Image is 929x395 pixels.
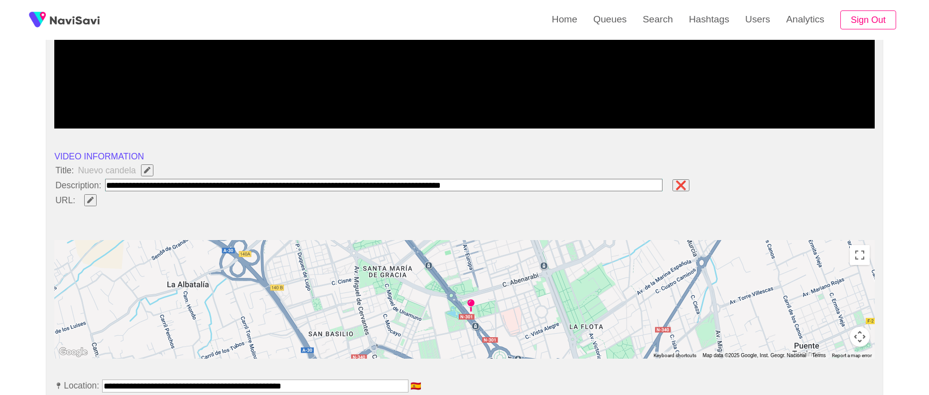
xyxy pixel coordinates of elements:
span: Cancel [674,180,687,190]
button: Edit Field [84,194,97,206]
button: Toggle fullscreen view [850,245,870,265]
li: VIDEO INFORMATION [54,150,875,162]
img: fireSpot [50,15,100,25]
button: Cancel [672,179,689,191]
img: fireSpot [25,7,50,32]
button: Sign Out [840,10,896,30]
span: Location: [54,381,100,391]
span: Title: [54,165,75,175]
button: Keyboard shortcuts [654,352,696,359]
a: Terms (opens in new tab) [812,353,826,358]
button: Edit Field [141,164,153,176]
span: Map data ©2025 Google, Inst. Geogr. Nacional [702,353,806,358]
span: 🇪🇸 [409,382,422,391]
a: Open this area in Google Maps (opens a new window) [57,346,90,359]
img: Google [57,346,90,359]
span: URL: [54,195,76,205]
span: Description: [54,180,102,190]
a: Report a map error [832,353,872,358]
button: Map camera controls [850,327,870,347]
span: Edit Field [143,167,151,173]
span: Nuevo candela [77,163,159,177]
span: Edit Field [86,197,95,203]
